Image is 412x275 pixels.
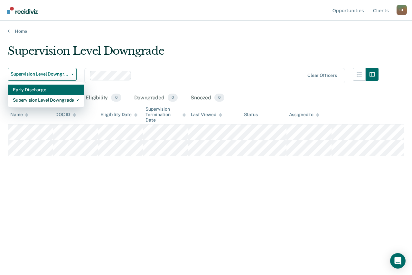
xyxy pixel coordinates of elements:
[397,5,407,15] div: B F
[8,68,77,81] button: Supervision Level Downgrade
[10,112,28,117] div: Name
[191,112,222,117] div: Last Viewed
[145,106,185,123] div: Supervision Termination Date
[13,95,79,105] div: Supervision Level Downgrade
[13,85,79,95] div: Early Discharge
[64,91,122,105] div: Pending Eligibility0
[390,253,406,269] div: Open Intercom Messenger
[8,28,404,34] a: Home
[55,112,76,117] div: DOC ID
[168,94,178,102] span: 0
[214,94,224,102] span: 0
[289,112,319,117] div: Assigned to
[8,82,84,108] div: Dropdown Menu
[100,112,137,117] div: Eligibility Date
[111,94,121,102] span: 0
[397,5,407,15] button: Profile dropdown button
[8,44,379,63] div: Supervision Level Downgrade
[133,91,179,105] div: Downgraded0
[189,91,226,105] div: Snoozed0
[11,71,69,77] span: Supervision Level Downgrade
[244,112,258,117] div: Status
[307,73,337,78] div: Clear officers
[7,7,38,14] img: Recidiviz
